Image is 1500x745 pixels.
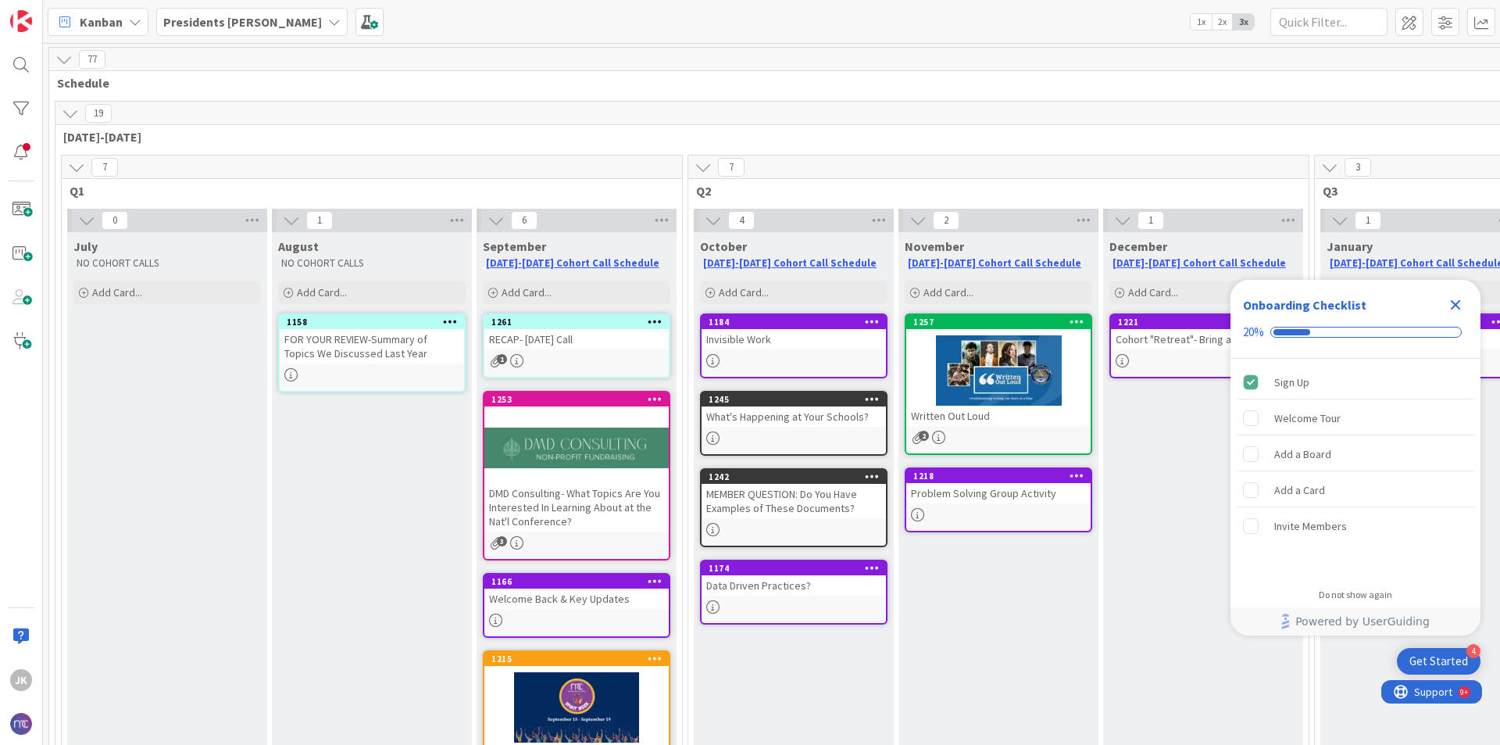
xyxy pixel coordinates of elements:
[1237,365,1474,399] div: Sign Up is complete.
[1443,292,1468,317] div: Close Checklist
[1111,315,1295,349] div: 1221Cohort "Retreat"- Bring a Journal
[281,257,462,270] p: NO COHORT CALLS
[70,183,662,199] span: Q1
[491,317,669,328] div: 1261
[702,470,886,484] div: 1242
[1319,589,1392,601] div: Do not show again
[1237,473,1474,507] div: Add a Card is incomplete.
[906,315,1091,329] div: 1257
[702,407,886,427] div: What's Happening at Your Schools?
[702,392,886,407] div: 1245
[484,392,669,407] div: 1253
[297,285,347,299] span: Add Card...
[919,431,929,441] span: 2
[1466,644,1480,658] div: 4
[33,2,71,21] span: Support
[709,563,886,574] div: 1174
[709,471,886,482] div: 1242
[79,6,87,19] div: 9+
[483,238,546,254] span: September
[10,713,32,735] img: avatar
[1128,285,1178,299] span: Add Card...
[1274,517,1347,535] div: Invite Members
[700,238,747,254] span: October
[718,158,745,177] span: 7
[906,406,1091,426] div: Written Out Loud
[484,589,669,609] div: Welcome Back & Key Updates
[709,394,886,405] div: 1245
[1295,612,1430,631] span: Powered by UserGuiding
[1112,256,1286,270] a: [DATE]-[DATE] Cohort Call Schedule
[1355,211,1381,230] span: 1
[280,329,464,364] div: FOR YOUR REVIEW-Summary of Topics We Discussed Last Year
[906,315,1091,426] div: 1257Written Out Loud
[1238,607,1473,636] a: Powered by UserGuiding
[696,183,1289,199] span: Q2
[10,10,32,32] img: Visit kanbanzone.com
[280,315,464,329] div: 1158
[703,256,877,270] a: [DATE]-[DATE] Cohort Call Schedule
[702,470,886,518] div: 1242MEMBER QUESTION: Do You Have Examples of These Documents?
[497,354,507,364] span: 1
[913,471,1091,482] div: 1218
[728,211,755,230] span: 4
[280,315,464,364] div: 1158FOR YOUR REVIEW-Summary of Topics We Discussed Last Year
[491,394,669,405] div: 1253
[163,14,322,30] b: Presidents [PERSON_NAME]
[702,561,886,596] div: 1174Data Driven Practices?
[1274,409,1341,428] div: Welcome Tour
[484,392,669,532] div: 1253DMD Consulting- What Topics Are You Interested In Learning About at the Nat'l Conference?
[511,211,537,230] span: 6
[1243,295,1366,314] div: Onboarding Checklist
[502,285,552,299] span: Add Card...
[102,211,128,230] span: 0
[79,50,105,69] span: 77
[1397,648,1480,675] div: Open Get Started checklist, remaining modules: 4
[287,317,464,328] div: 1158
[484,315,669,349] div: 1261RECAP- [DATE] Call
[486,256,659,270] a: [DATE]-[DATE] Cohort Call Schedule
[1270,8,1387,36] input: Quick Filter...
[906,469,1091,483] div: 1218
[484,329,669,349] div: RECAP- [DATE] Call
[1409,654,1468,669] div: Get Started
[1274,445,1331,464] div: Add a Board
[1237,401,1474,435] div: Welcome Tour is incomplete.
[1237,509,1474,543] div: Invite Members is incomplete.
[1230,280,1480,636] div: Checklist Container
[1111,315,1295,329] div: 1221
[491,654,669,664] div: 1215
[1243,325,1468,339] div: Checklist progress: 20%
[278,238,319,254] span: August
[702,329,886,349] div: Invisible Work
[1233,14,1254,30] span: 3x
[908,256,1081,270] a: [DATE]-[DATE] Cohort Call Schedule
[484,652,669,666] div: 1215
[1212,14,1233,30] span: 2x
[1118,317,1295,328] div: 1221
[1345,158,1371,177] span: 3
[702,315,886,349] div: 1184Invisible Work
[91,158,118,177] span: 7
[73,238,98,254] span: July
[1111,329,1295,349] div: Cohort "Retreat"- Bring a Journal
[702,315,886,329] div: 1184
[719,285,769,299] span: Add Card...
[1274,373,1309,392] div: Sign Up
[80,13,123,31] span: Kanban
[702,561,886,575] div: 1174
[1137,211,1164,230] span: 1
[905,238,964,254] span: November
[933,211,959,230] span: 2
[709,317,886,328] div: 1184
[923,285,973,299] span: Add Card...
[484,575,669,609] div: 1166Welcome Back & Key Updates
[1327,238,1373,254] span: January
[1274,481,1325,500] div: Add a Card
[497,536,507,546] span: 3
[702,484,886,518] div: MEMBER QUESTION: Do You Have Examples of These Documents?
[484,575,669,589] div: 1166
[306,211,333,230] span: 1
[1237,437,1474,471] div: Add a Board is incomplete.
[10,669,32,691] div: JK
